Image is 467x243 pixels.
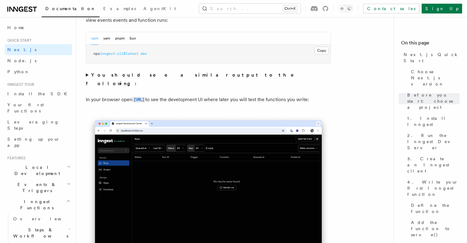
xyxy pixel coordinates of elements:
[5,162,72,179] button: Local Development
[405,113,460,130] a: 1. Install Inngest
[405,153,460,177] a: 3. Create an Inngest client
[93,51,100,56] span: npx
[407,179,460,197] span: 4. Write your first Inngest function
[91,32,98,45] button: npm
[5,179,72,196] button: Events & Triggers
[103,32,110,45] button: yarn
[42,2,100,17] a: Documentation
[130,32,136,45] button: bun
[5,22,72,33] a: Home
[7,47,36,52] span: Next.js
[100,2,140,17] a: Examples
[363,4,419,13] a: Contact sales
[5,88,72,99] a: Install the SDK
[5,66,72,77] a: Python
[5,134,72,151] a: Setting up your app
[401,49,460,66] a: Next.js Quick Start
[132,97,145,102] a: [URL]
[5,82,34,87] span: Inngest tour
[408,200,460,217] a: Define the function
[405,130,460,153] a: 2. Run the Inngest Dev Server
[5,181,67,194] span: Events & Triggers
[199,4,301,13] button: Search...Ctrl+K
[407,132,460,151] span: 2. Run the Inngest Dev Server
[86,72,302,86] strong: You should see a similar output to the following:
[141,51,147,56] span: dev
[5,196,72,213] button: Inngest Functions
[407,92,460,110] span: Before you start: choose a project
[5,156,25,161] span: Features
[404,51,460,64] span: Next.js Quick Start
[11,227,68,239] span: Steps & Workflows
[7,91,71,96] span: Install the SDK
[140,2,180,17] a: AgentKit
[7,69,30,74] span: Python
[11,213,72,224] a: Overview
[13,216,76,221] span: Overview
[100,51,139,56] span: inngest-cli@latest
[407,156,460,174] span: 3. Create an Inngest client
[103,6,136,11] span: Examples
[5,164,67,177] span: Local Development
[408,217,460,240] a: Add the function to serve()
[7,25,25,31] span: Home
[7,58,36,63] span: Node.js
[411,202,460,215] span: Define the function
[405,89,460,113] a: Before you start: choose a project
[338,5,353,12] button: Toggle dark mode
[283,6,297,12] kbd: Ctrl+K
[407,115,460,127] span: 1. Install Inngest
[422,4,462,13] a: Sign Up
[7,137,60,148] span: Setting up your app
[411,219,460,238] span: Add the function to serve()
[7,120,59,131] span: Leveraging Steps
[405,177,460,200] a: 4. Write your first Inngest function
[11,224,72,241] button: Steps & Workflows
[5,55,72,66] a: Node.js
[143,6,176,11] span: AgentKit
[86,95,331,104] p: In your browser open to see the development UI where later you will test the functions you write:
[5,199,66,211] span: Inngest Functions
[45,6,96,11] span: Documentation
[5,116,72,134] a: Leveraging Steps
[86,71,331,88] summary: You should see a similar output to the following:
[5,38,32,43] span: Quick start
[411,69,460,87] span: Choose Next.js version
[7,102,44,113] span: Your first Functions
[5,99,72,116] a: Your first Functions
[401,39,460,49] h4: On this page
[5,44,72,55] a: Next.js
[115,32,125,45] button: pnpm
[314,47,329,55] button: Copy
[408,66,460,89] a: Choose Next.js version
